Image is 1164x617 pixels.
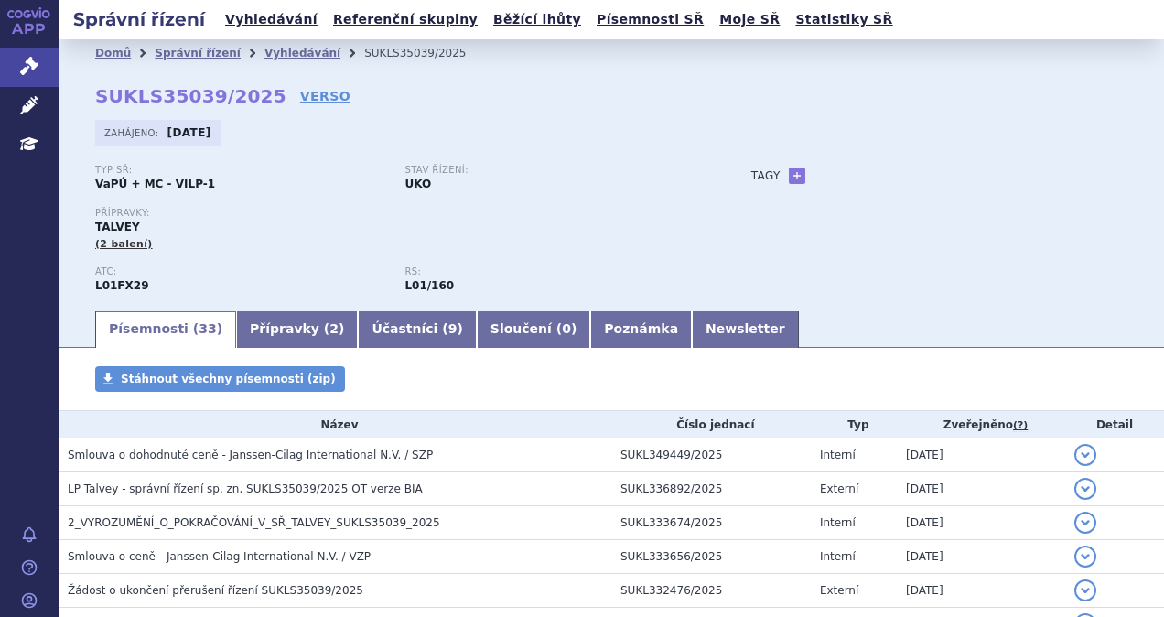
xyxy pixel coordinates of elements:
span: 9 [448,321,458,336]
p: Stav řízení: [404,165,695,176]
a: Písemnosti SŘ [591,7,709,32]
strong: [DATE] [167,126,211,139]
span: (2 balení) [95,238,153,250]
span: Žádost o ukončení přerušení řízení SUKLS35039/2025 [68,584,363,597]
td: [DATE] [897,540,1065,574]
span: Interní [820,516,856,529]
span: Smlouva o ceně - Janssen-Cilag International N.V. / VZP [68,550,371,563]
a: Správní řízení [155,47,241,60]
a: + [789,168,805,184]
td: SUKL332476/2025 [611,574,811,608]
td: [DATE] [897,472,1065,506]
td: SUKL333674/2025 [611,506,811,540]
abbr: (?) [1013,419,1028,432]
th: Zveřejněno [897,411,1065,438]
strong: VaPÚ + MC - VILP-1 [95,178,215,190]
span: 2 [329,321,339,336]
p: ATC: [95,266,386,277]
a: VERSO [300,87,350,105]
a: Referenční skupiny [328,7,483,32]
a: Běžící lhůty [488,7,587,32]
strong: SUKLS35039/2025 [95,85,286,107]
button: detail [1074,512,1096,534]
strong: UKO [404,178,431,190]
p: Přípravky: [95,208,715,219]
td: [DATE] [897,574,1065,608]
button: detail [1074,478,1096,500]
a: Newsletter [692,311,799,348]
a: Stáhnout všechny písemnosti (zip) [95,366,345,392]
span: Externí [820,482,858,495]
a: Poznámka [590,311,692,348]
span: Smlouva o dohodnuté ceně - Janssen-Cilag International N.V. / SZP [68,449,433,461]
button: detail [1074,546,1096,568]
th: Číslo jednací [611,411,811,438]
p: Typ SŘ: [95,165,386,176]
a: Přípravky (2) [236,311,358,348]
td: [DATE] [897,438,1065,472]
h3: Tagy [751,165,781,187]
button: detail [1074,579,1096,601]
span: 0 [562,321,571,336]
td: [DATE] [897,506,1065,540]
strong: monoklonální protilátky a konjugáty protilátka – léčivo [404,279,454,292]
span: LP Talvey - správní řízení sp. zn. SUKLS35039/2025 OT verze BIA [68,482,423,495]
a: Vyhledávání [264,47,340,60]
th: Typ [811,411,897,438]
a: Domů [95,47,131,60]
span: 33 [199,321,216,336]
span: Interní [820,449,856,461]
span: TALVEY [95,221,140,233]
li: SUKLS35039/2025 [364,39,490,67]
td: SUKL333656/2025 [611,540,811,574]
h2: Správní řízení [59,6,220,32]
a: Moje SŘ [714,7,785,32]
a: Sloučení (0) [477,311,590,348]
a: Písemnosti (33) [95,311,236,348]
span: Stáhnout všechny písemnosti (zip) [121,373,336,385]
span: Interní [820,550,856,563]
span: Zahájeno: [104,125,162,140]
span: Externí [820,584,858,597]
td: SUKL336892/2025 [611,472,811,506]
th: Název [59,411,611,438]
th: Detail [1065,411,1164,438]
td: SUKL349449/2025 [611,438,811,472]
strong: TALKVETAMAB [95,279,149,292]
a: Statistiky SŘ [790,7,898,32]
p: RS: [404,266,695,277]
a: Vyhledávání [220,7,323,32]
a: Účastníci (9) [358,311,476,348]
button: detail [1074,444,1096,466]
span: 2_VYROZUMĚNÍ_O_POKRAČOVÁNÍ_V_SŘ_TALVEY_SUKLS35039_2025 [68,516,440,529]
